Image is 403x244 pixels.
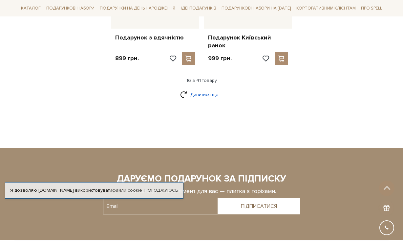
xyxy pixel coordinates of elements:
a: Погоджуюсь [144,187,178,193]
a: Подарунки на День народження [97,3,178,13]
div: Я дозволяю [DOMAIN_NAME] використовувати [5,187,183,193]
p: 999 грн. [208,55,232,62]
a: Подарунок Київський ранок [208,34,288,49]
div: 16 з 41 товару [16,78,387,84]
a: Про Spell [358,3,385,13]
a: файли cookie [112,187,142,193]
a: Ідеї подарунків [178,3,219,13]
a: Корпоративним клієнтам [294,3,358,14]
a: Дивитися ще [180,89,223,100]
a: Каталог [18,3,43,13]
p: 899 грн. [115,55,139,62]
a: Подарункові набори на [DATE] [219,3,293,14]
a: Подарункові набори [44,3,97,13]
a: Подарунок з вдячністю [115,34,195,41]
